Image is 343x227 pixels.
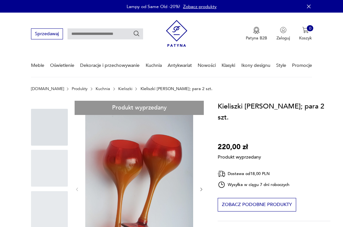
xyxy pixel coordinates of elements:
[218,152,261,160] p: Produkt wyprzedany
[307,25,313,32] div: 0
[31,54,44,77] a: Meble
[80,54,140,77] a: Dekoracje i przechowywanie
[118,87,132,91] a: Kieliszki
[241,54,270,77] a: Ikony designu
[253,27,260,34] img: Ikona medalu
[246,35,267,41] p: Patyna B2B
[218,101,330,123] h1: Kieliszki [PERSON_NAME]; para 2 szt.
[299,35,312,41] p: Koszyk
[96,87,110,91] a: Kuchnia
[72,87,88,91] a: Produkty
[183,4,217,10] a: Zobacz produkty
[218,198,296,212] button: Zobacz podobne produkty
[133,30,140,37] button: Szukaj
[218,141,261,152] p: 220,00 zł
[31,87,64,91] a: [DOMAIN_NAME]
[218,170,225,178] img: Ikona dostawy
[276,35,290,41] p: Zaloguj
[166,18,188,49] img: Patyna - sklep z meblami i dekoracjami vintage
[292,54,312,77] a: Promocje
[246,27,267,41] a: Ikona medaluPatyna B2B
[140,87,213,91] p: Kieliszki [PERSON_NAME]; para 2 szt.
[246,27,267,41] button: Patyna B2B
[146,54,162,77] a: Kuchnia
[222,54,235,77] a: Klasyki
[276,54,286,77] a: Style
[31,28,63,39] button: Sprzedawaj
[50,54,74,77] a: Oświetlenie
[218,170,289,178] div: Dostawa od 18,00 PLN
[127,4,180,10] p: Lampy od Same Old -20%!
[218,181,289,189] div: Wysyłka w ciągu 7 dni roboczych
[198,54,216,77] a: Nowości
[280,27,286,33] img: Ikonka użytkownika
[31,32,63,36] a: Sprzedawaj
[168,54,192,77] a: Antykwariat
[276,27,290,41] button: Zaloguj
[302,27,309,33] img: Ikona koszyka
[299,27,312,41] button: 0Koszyk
